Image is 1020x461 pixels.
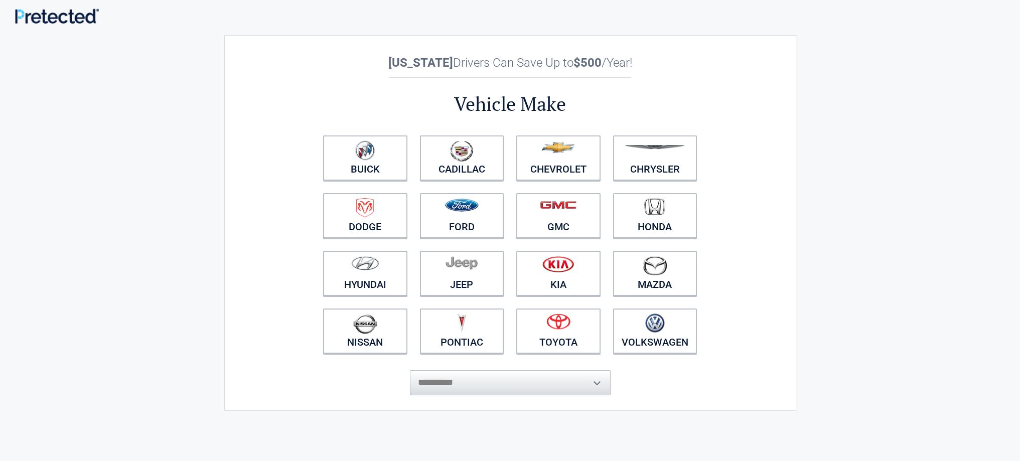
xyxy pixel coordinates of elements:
img: volkswagen [645,314,665,333]
a: Jeep [420,251,504,296]
a: Hyundai [323,251,407,296]
img: Main Logo [15,9,99,24]
a: Ford [420,193,504,238]
img: gmc [540,201,576,209]
img: toyota [546,314,570,330]
img: jeep [446,256,478,270]
a: Mazda [613,251,697,296]
a: GMC [516,193,601,238]
img: ford [445,199,479,212]
img: buick [355,140,375,161]
img: cadillac [450,140,473,162]
img: pontiac [457,314,467,333]
img: honda [644,198,665,216]
a: Honda [613,193,697,238]
img: chevrolet [541,142,575,153]
img: kia [542,256,574,272]
a: Chrysler [613,135,697,181]
a: Cadillac [420,135,504,181]
a: Chevrolet [516,135,601,181]
img: mazda [642,256,667,275]
a: Dodge [323,193,407,238]
a: Kia [516,251,601,296]
img: chrysler [624,145,685,149]
a: Volkswagen [613,309,697,354]
img: nissan [353,314,377,334]
h2: Drivers Can Save Up to /Year [317,56,703,70]
b: [US_STATE] [388,56,453,70]
a: Pontiac [420,309,504,354]
img: dodge [356,198,374,218]
h2: Vehicle Make [317,91,703,117]
b: $500 [573,56,602,70]
a: Nissan [323,309,407,354]
img: hyundai [351,256,379,270]
a: Buick [323,135,407,181]
a: Toyota [516,309,601,354]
